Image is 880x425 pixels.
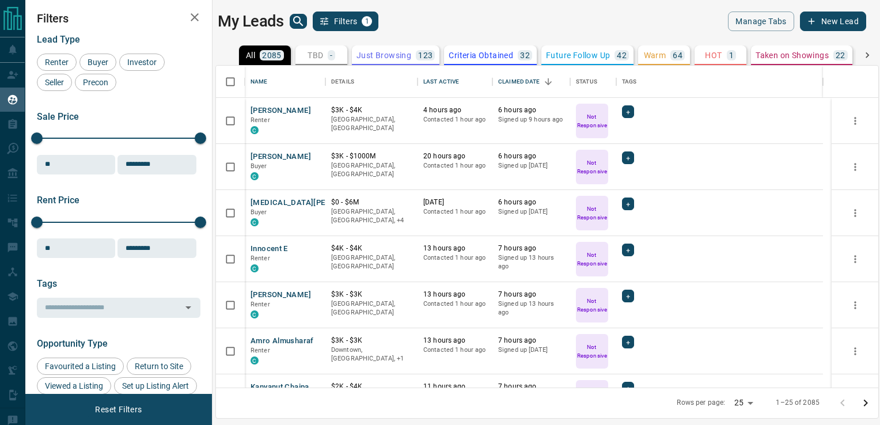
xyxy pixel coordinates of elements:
[847,158,864,176] button: more
[847,204,864,222] button: more
[251,172,259,180] div: condos.ca
[729,51,734,59] p: 1
[577,343,607,360] p: Not Responsive
[123,58,161,67] span: Investor
[498,161,564,170] p: Signed up [DATE]
[423,161,487,170] p: Contacted 1 hour ago
[622,244,634,256] div: +
[251,66,268,98] div: Name
[79,78,112,87] span: Precon
[251,105,311,116] button: [PERSON_NAME]
[617,51,627,59] p: 42
[756,51,829,59] p: Taken on Showings
[363,17,371,25] span: 1
[331,253,412,271] p: [GEOGRAPHIC_DATA], [GEOGRAPHIC_DATA]
[423,336,487,346] p: 13 hours ago
[41,362,120,371] span: Favourited a Listing
[498,299,564,317] p: Signed up 13 hours ago
[498,244,564,253] p: 7 hours ago
[577,204,607,222] p: Not Responsive
[331,346,412,363] p: Toronto
[847,343,864,360] button: more
[127,358,191,375] div: Return to Site
[331,66,354,98] div: Details
[37,358,124,375] div: Favourited a Listing
[498,151,564,161] p: 6 hours ago
[251,336,314,347] button: Amro Almusharaf
[576,66,597,98] div: Status
[730,394,757,411] div: 25
[622,66,637,98] div: Tags
[251,264,259,272] div: condos.ca
[331,290,412,299] p: $3K - $3K
[423,253,487,263] p: Contacted 1 hour ago
[331,198,412,207] p: $0 - $6M
[622,290,634,302] div: +
[577,251,607,268] p: Not Responsive
[41,78,68,87] span: Seller
[41,381,107,390] span: Viewed a Listing
[626,290,630,302] span: +
[626,244,630,256] span: +
[37,377,111,394] div: Viewed a Listing
[37,195,79,206] span: Rent Price
[570,66,616,98] div: Status
[41,58,73,67] span: Renter
[847,251,864,268] button: more
[673,51,682,59] p: 64
[626,106,630,117] span: +
[423,382,487,392] p: 11 hours ago
[114,377,197,394] div: Set up Listing Alert
[37,12,200,25] h2: Filters
[330,51,332,59] p: -
[423,244,487,253] p: 13 hours ago
[520,51,530,59] p: 32
[251,151,311,162] button: [PERSON_NAME]
[626,382,630,394] span: +
[180,299,196,316] button: Open
[677,398,725,408] p: Rows per page:
[498,66,540,98] div: Claimed Date
[84,58,112,67] span: Buyer
[331,105,412,115] p: $3K - $4K
[577,112,607,130] p: Not Responsive
[75,74,116,91] div: Precon
[800,12,866,31] button: New Lead
[423,105,487,115] p: 4 hours ago
[331,207,412,225] p: North York, York Crosstown, East York, Toronto
[251,290,311,301] button: [PERSON_NAME]
[622,198,634,210] div: +
[423,66,459,98] div: Last Active
[251,356,259,365] div: condos.ca
[251,347,270,354] span: Renter
[577,297,607,314] p: Not Responsive
[492,66,570,98] div: Claimed Date
[423,299,487,309] p: Contacted 1 hour ago
[423,290,487,299] p: 13 hours ago
[251,218,259,226] div: condos.ca
[622,336,634,348] div: +
[131,362,187,371] span: Return to Site
[577,158,607,176] p: Not Responsive
[37,54,77,71] div: Renter
[331,115,412,133] p: [GEOGRAPHIC_DATA], [GEOGRAPHIC_DATA]
[118,381,193,390] span: Set up Listing Alert
[728,12,794,31] button: Manage Tabs
[218,12,284,31] h1: My Leads
[251,310,259,318] div: condos.ca
[498,382,564,392] p: 7 hours ago
[251,255,270,262] span: Renter
[498,207,564,217] p: Signed up [DATE]
[854,392,877,415] button: Go to next page
[418,51,433,59] p: 123
[251,198,374,208] button: [MEDICAL_DATA][PERSON_NAME]
[331,151,412,161] p: $3K - $1000M
[498,336,564,346] p: 7 hours ago
[626,152,630,164] span: +
[540,74,556,90] button: Sort
[449,51,513,59] p: Criteria Obtained
[313,12,379,31] button: Filters1
[705,51,722,59] p: HOT
[37,278,57,289] span: Tags
[836,51,845,59] p: 22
